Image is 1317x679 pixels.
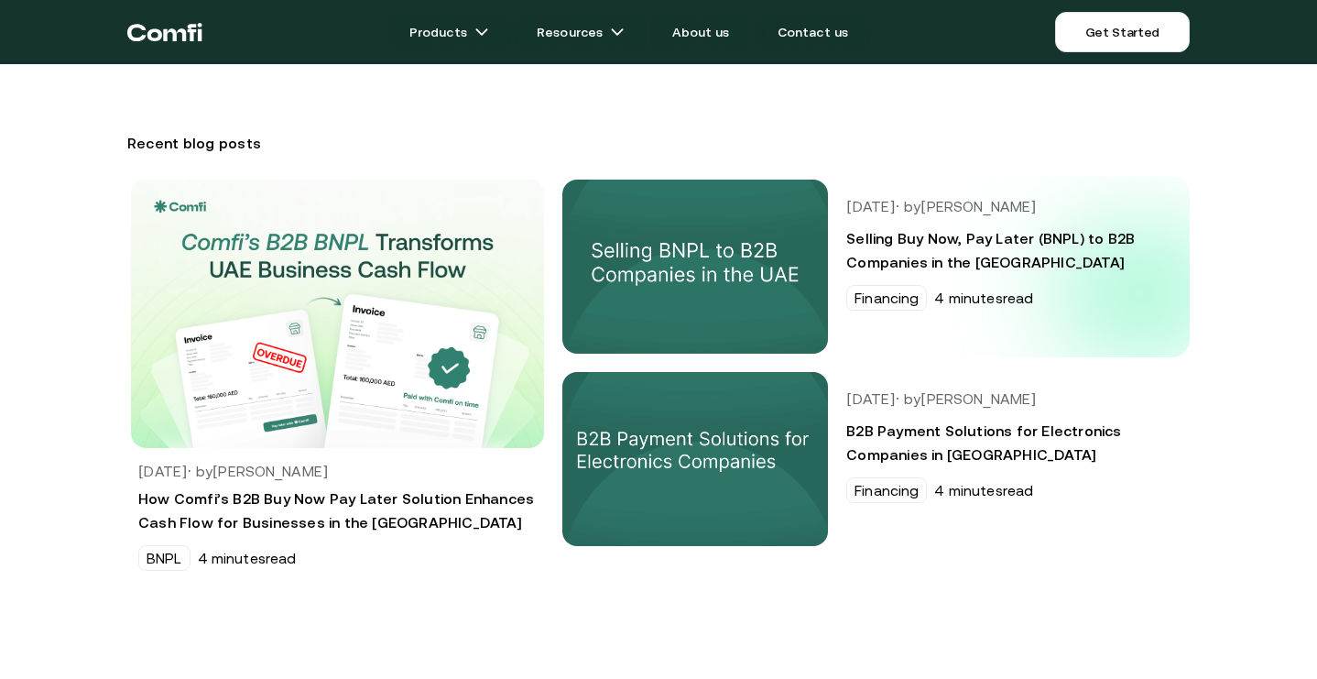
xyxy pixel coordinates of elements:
[198,550,297,566] h6: 4 minutes read
[854,290,919,306] p: Financing
[127,176,548,582] a: In recent years, the Buy Now Pay Later (BNPL) market has seen significant growth, especially in t...
[650,14,751,50] a: About us
[562,372,828,546] img: Learn how B2B payment solutions are changing the UAE electronics industry. Learn about trends, ch...
[854,482,919,498] p: Financing
[559,368,1190,550] a: Learn how B2B payment solutions are changing the UAE electronics industry. Learn about trends, ch...
[846,419,1168,466] h3: B2B Payment Solutions for Electronics Companies in [GEOGRAPHIC_DATA]
[846,198,1168,215] h5: [DATE] · by [PERSON_NAME]
[474,25,489,39] img: arrow icons
[131,180,544,448] img: In recent years, the Buy Now Pay Later (BNPL) market has seen significant growth, especially in t...
[934,482,1033,498] h6: 4 minutes read
[934,290,1033,306] h6: 4 minutes read
[562,180,828,354] img: Learn about the benefits of Buy Now, Pay Later (BNPL)for B2B companies in the UAE and how embedde...
[559,176,1190,357] a: Learn about the benefits of Buy Now, Pay Later (BNPL)for B2B companies in the UAE and how embedde...
[515,14,647,50] a: Resourcesarrow icons
[1255,617,1299,661] iframe: Intercom live chat
[846,226,1168,274] h3: Selling Buy Now, Pay Later (BNPL) to B2B Companies in the [GEOGRAPHIC_DATA]
[610,25,625,39] img: arrow icons
[138,487,537,534] h3: How Comfi’s B2B Buy Now Pay Later Solution Enhances Cash Flow for Businesses in the [GEOGRAPHIC_D...
[138,466,537,476] h5: [DATE] · by [PERSON_NAME]
[147,550,182,566] p: BNPL
[1055,12,1190,52] a: Get Started
[127,5,202,60] a: Return to the top of the Comfi home page
[756,14,871,50] a: Contact us
[846,390,1168,408] h5: [DATE] · by [PERSON_NAME]
[127,128,1190,158] h3: Recent blog posts
[387,14,511,50] a: Productsarrow icons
